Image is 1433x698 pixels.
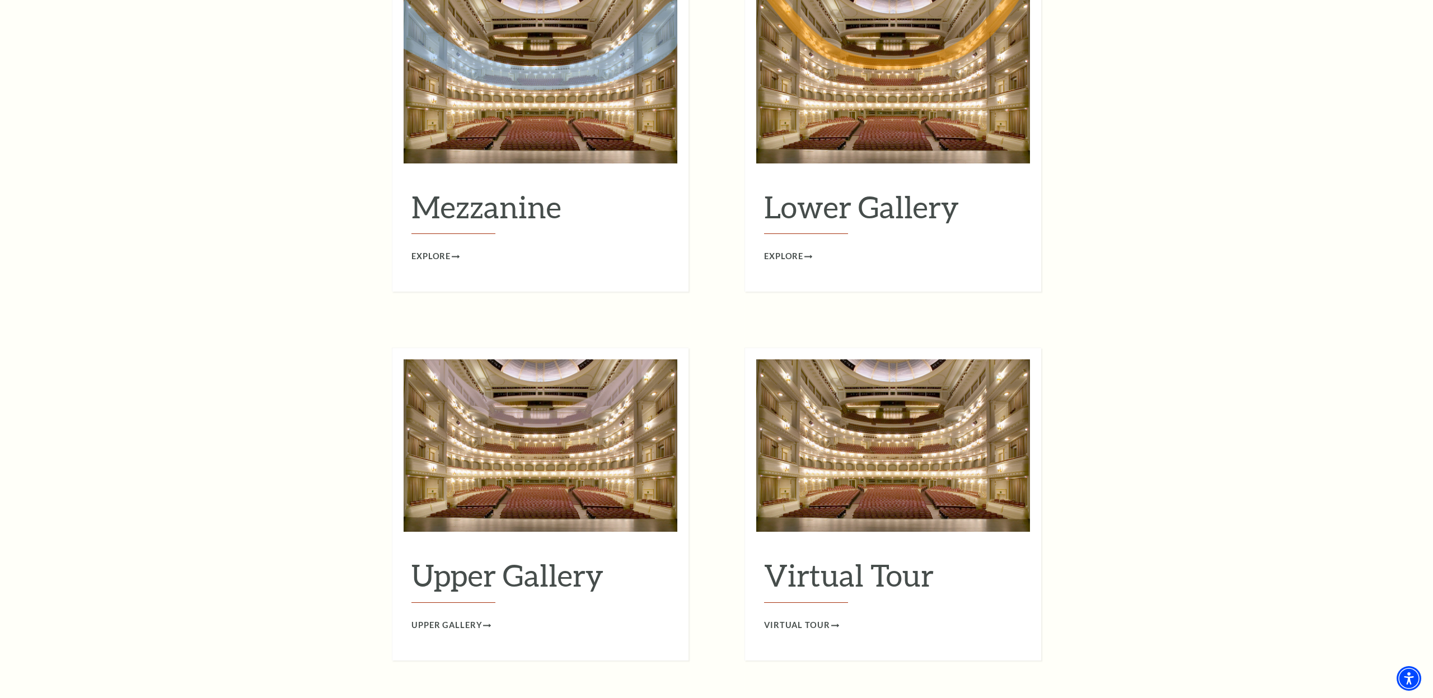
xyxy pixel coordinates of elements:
img: Upper Gallery [404,359,677,532]
span: Explore [411,250,451,264]
span: Explore [764,250,803,264]
h2: Mezzanine [411,189,669,235]
img: Virtual Tour [756,359,1030,532]
a: Upper Gallery [411,619,491,633]
a: Explore [764,250,812,264]
span: Upper Gallery [411,619,482,633]
a: Explore [411,250,460,264]
h2: Virtual Tour [764,557,1022,603]
span: Virtual Tour [764,619,830,633]
h2: Upper Gallery [411,557,669,603]
div: Accessibility Menu [1397,666,1421,691]
h2: Lower Gallery [764,189,1022,235]
a: Virtual Tour [764,619,839,633]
